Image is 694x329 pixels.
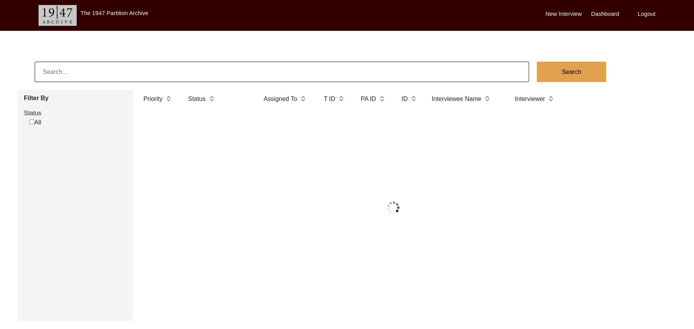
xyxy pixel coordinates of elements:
input: All [29,119,34,124]
label: T ID [324,94,335,104]
input: Search... [35,62,529,82]
label: New Interview [546,10,582,18]
img: sort-button.png [338,94,344,103]
img: sort-button.png [411,94,416,103]
label: Dashboard [591,10,619,18]
label: Status [24,109,127,118]
label: Filter By [24,94,127,103]
label: The 1947 Partition Archive [81,10,148,16]
label: Priority [143,94,163,104]
label: Interviewer [515,94,545,104]
label: ID [402,94,408,104]
img: sort-button.png [166,94,171,103]
img: sort-button.png [548,94,553,103]
img: header-logo.png [39,5,77,26]
label: Assigned To [264,94,297,104]
img: sort-button.png [300,94,306,103]
label: Interviewee Name [432,94,481,104]
button: Search [537,62,606,82]
label: Logout [638,10,655,18]
label: All [29,118,41,127]
label: PA ID [361,94,376,104]
img: sort-button.png [484,94,490,103]
label: Status [188,94,205,104]
img: sort-button.png [209,94,214,103]
img: 1*9EBHIOzhE1XfMYoKz1JcsQ.gif [364,188,423,227]
img: sort-button.png [379,94,385,103]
